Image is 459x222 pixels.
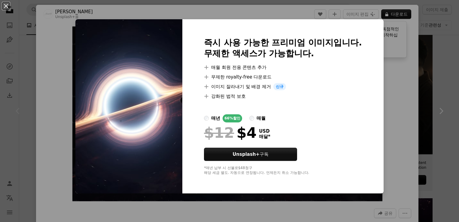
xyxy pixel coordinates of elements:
[204,125,234,140] span: $12
[204,125,257,140] div: $4
[204,73,362,81] li: 무제한 royalty-free 다운로드
[273,83,286,90] span: 신규
[257,115,266,122] div: 매월
[204,64,362,71] li: 매월 회원 전용 콘텐츠 추가
[223,114,242,122] div: 66% 할인
[249,116,254,121] input: 매월
[204,37,362,59] h2: 즉시 사용 가능한 프리미엄 이미지입니다. 무제한 액세스가 가능합니다.
[233,152,260,157] strong: Unsplash+
[259,128,270,134] span: USD
[211,115,220,122] div: 매년
[75,19,182,193] img: premium_photo-1690571200236-0f9098fc6ca9
[204,116,209,121] input: 매년66%할인
[204,93,362,100] li: 강화된 법적 보호
[204,83,362,90] li: 이미지 잘라내기 및 배경 제거
[204,166,362,175] div: *매년 납부 시 선불로 $48 청구 해당 세금 별도. 자동으로 연장됩니다. 언제든지 취소 가능합니다.
[204,148,297,161] button: Unsplash+구독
